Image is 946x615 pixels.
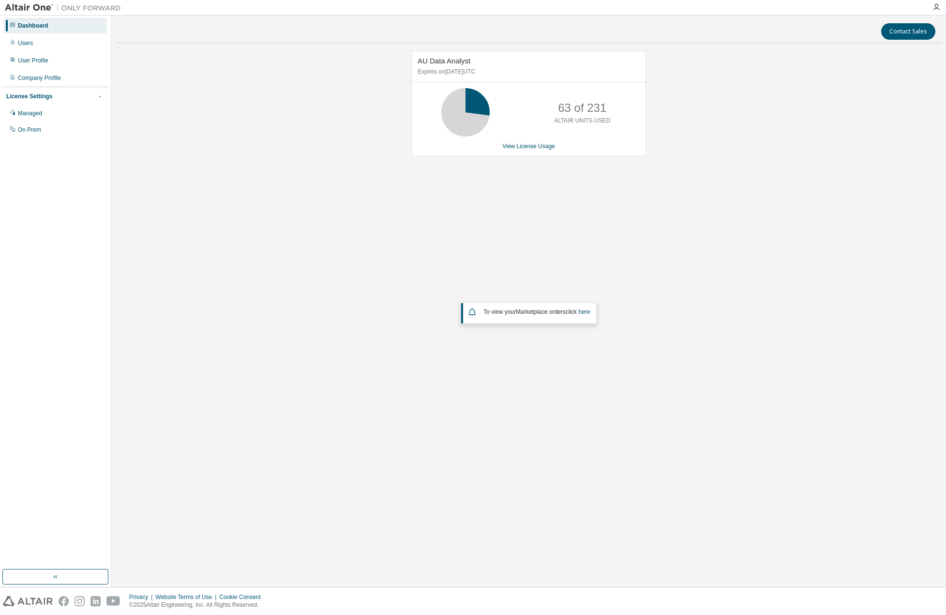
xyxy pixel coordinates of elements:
[18,39,33,47] div: Users
[18,74,61,82] div: Company Profile
[483,308,590,315] span: To view your click
[558,100,606,116] p: 63 of 231
[5,3,126,13] img: Altair One
[418,57,470,65] span: AU Data Analyst
[129,601,267,609] p: © 2025 Altair Engineering, Inc. All Rights Reserved.
[90,596,101,606] img: linkedin.svg
[578,308,590,315] a: here
[881,23,935,40] button: Contact Sales
[18,57,48,64] div: User Profile
[516,308,566,315] em: Marketplace orders
[6,92,52,100] div: License Settings
[3,596,53,606] img: altair_logo.svg
[502,143,555,150] a: View License Usage
[129,593,155,601] div: Privacy
[75,596,85,606] img: instagram.svg
[106,596,120,606] img: youtube.svg
[418,68,637,76] p: Expires on [DATE] UTC
[155,593,219,601] div: Website Terms of Use
[59,596,69,606] img: facebook.svg
[18,126,41,134] div: On Prem
[18,22,48,30] div: Dashboard
[219,593,266,601] div: Cookie Consent
[554,117,610,125] p: ALTAIR UNITS USED
[18,109,42,117] div: Managed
